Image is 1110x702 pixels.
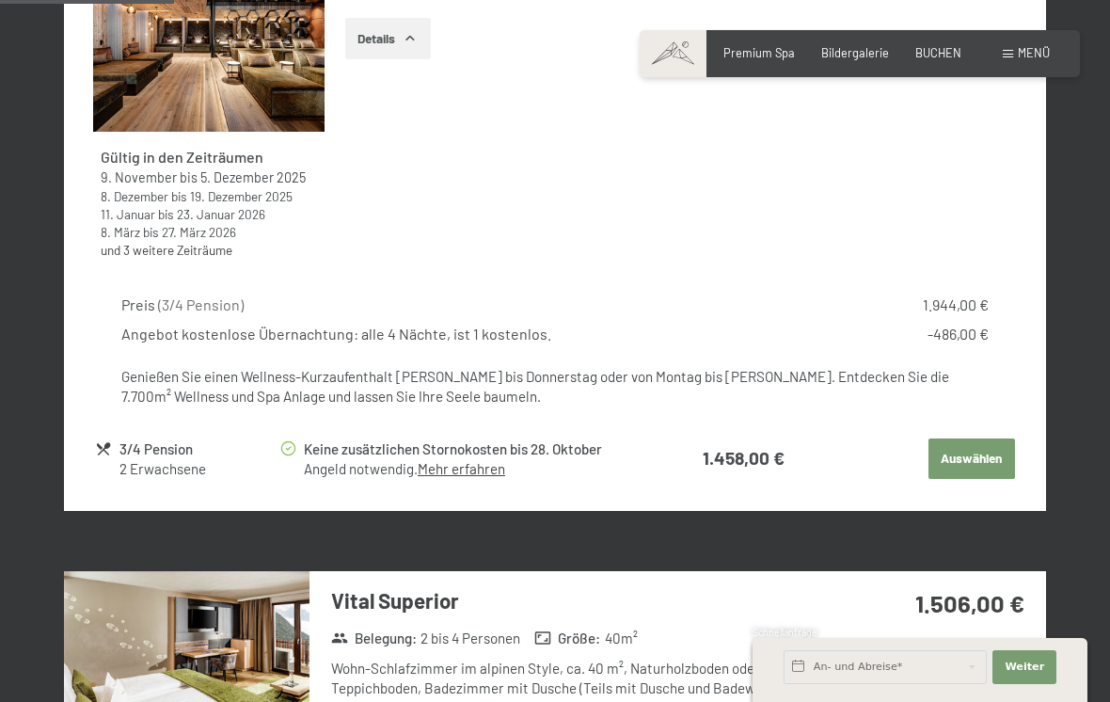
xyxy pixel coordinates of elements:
[928,324,989,344] div: -486,00 €
[101,242,232,258] a: und 3 weitere Zeiträume
[190,188,293,204] time: 19.12.2025
[101,188,168,204] time: 08.12.2025
[420,629,520,648] span: 2 bis 4 Personen
[158,295,244,313] span: ( 3/4 Pension )
[1005,660,1044,675] span: Weiter
[101,224,140,240] time: 08.03.2026
[101,169,177,185] time: 09.11.2025
[703,447,785,469] strong: 1.458,00 €
[534,629,600,648] strong: Größe :
[119,459,278,479] div: 2 Erwachsene
[723,45,795,60] a: Premium Spa
[605,629,638,648] span: 40 m²
[753,627,817,638] span: Schnellanfrage
[200,169,306,185] time: 05.12.2025
[101,148,263,166] strong: Gültig in den Zeiträumen
[992,650,1056,684] button: Weiter
[915,45,961,60] a: BUCHEN
[821,45,889,60] a: Bildergalerie
[101,206,155,222] time: 11.01.2026
[928,439,1015,480] button: Auswählen
[121,295,244,315] div: Preis
[331,629,417,648] strong: Belegung :
[121,367,990,407] div: Genießen Sie einen Wellness-Kurzaufenthalt [PERSON_NAME] bis Donnerstag oder von Montag bis [PERS...
[101,223,318,241] div: bis
[923,295,989,315] div: 1.944,00 €
[345,18,431,59] button: Details
[101,168,318,187] div: bis
[121,324,551,344] div: Angebot kostenlose Übernachtung: alle 4 Nächte, ist 1 kostenlos.
[101,205,318,223] div: bis
[331,586,825,615] h3: Vital Superior
[101,187,318,205] div: bis
[177,206,265,222] time: 23.01.2026
[1018,45,1050,60] span: Menü
[418,460,505,477] a: Mehr erfahren
[119,439,278,460] div: 3/4 Pension
[304,439,645,460] div: Keine zusätzlichen Stornokosten bis 28. Oktober
[162,224,236,240] time: 27.03.2026
[304,459,645,479] div: Angeld notwendig.
[915,588,1024,617] strong: 1.506,00 €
